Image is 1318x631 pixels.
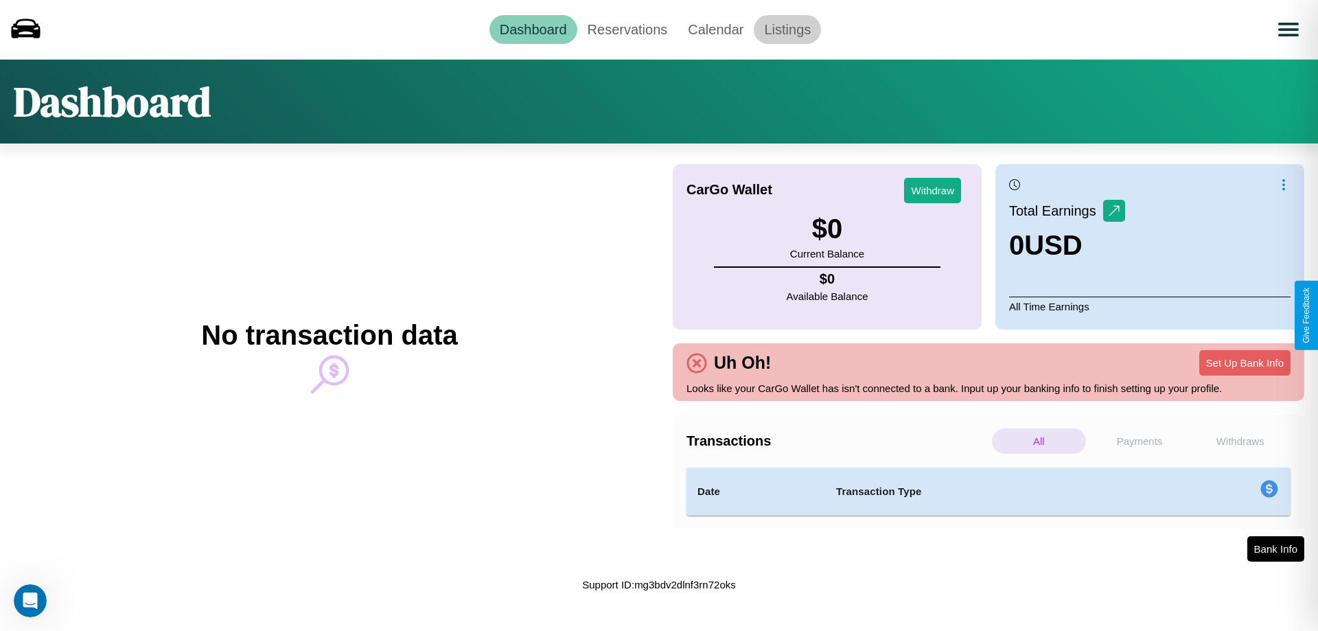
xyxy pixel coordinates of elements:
button: Bank Info [1247,536,1304,562]
h4: Uh Oh! [707,353,778,373]
iframe: Intercom live chat [14,584,47,617]
p: Total Earnings [1009,198,1103,223]
h3: $ 0 [790,214,864,244]
div: Give Feedback [1302,288,1311,343]
p: All Time Earnings [1009,297,1291,316]
h3: 0 USD [1009,230,1125,261]
a: Reservations [577,15,678,44]
a: Calendar [678,15,754,44]
p: Payments [1093,428,1187,454]
h1: Dashboard [14,73,211,130]
a: Dashboard [489,15,577,44]
p: Current Balance [790,244,864,263]
p: Support ID: mg3bdv2dlnf3rn72oks [582,575,735,594]
p: Looks like your CarGo Wallet has isn't connected to a bank. Input up your banking info to finish ... [686,379,1291,398]
button: Set Up Bank Info [1199,350,1291,376]
h4: Date [697,483,814,500]
h4: Transaction Type [836,483,1148,500]
p: Available Balance [787,287,868,306]
h2: No transaction data [201,320,457,351]
a: Listings [754,15,821,44]
h4: Transactions [686,433,988,449]
table: simple table [686,468,1291,516]
button: Withdraw [904,178,961,203]
p: All [992,428,1086,454]
button: Open menu [1269,10,1308,49]
p: Withdraws [1193,428,1287,454]
h4: CarGo Wallet [686,182,772,198]
h4: $ 0 [787,271,868,287]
